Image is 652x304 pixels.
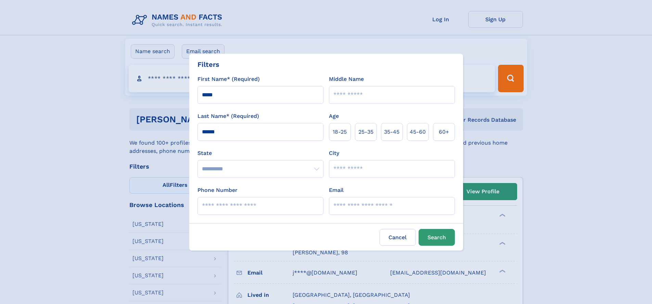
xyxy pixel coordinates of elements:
[380,229,416,246] label: Cancel
[384,128,399,136] span: 35‑45
[197,186,238,194] label: Phone Number
[329,149,339,157] label: City
[329,112,339,120] label: Age
[197,112,259,120] label: Last Name* (Required)
[439,128,449,136] span: 60+
[197,75,260,83] label: First Name* (Required)
[329,186,344,194] label: Email
[419,229,455,246] button: Search
[410,128,426,136] span: 45‑60
[197,59,219,70] div: Filters
[197,149,323,157] label: State
[329,75,364,83] label: Middle Name
[358,128,373,136] span: 25‑35
[333,128,347,136] span: 18‑25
